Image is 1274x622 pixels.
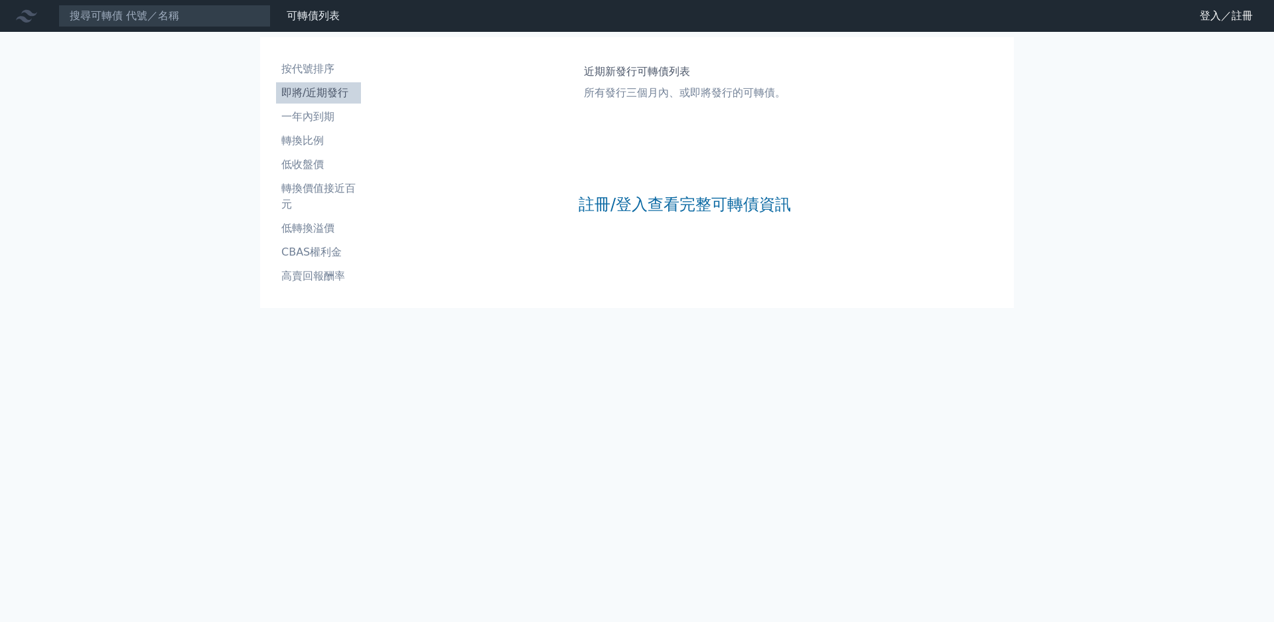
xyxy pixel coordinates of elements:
[276,218,361,239] a: 低轉換溢價
[276,130,361,151] a: 轉換比例
[579,194,791,215] a: 註冊/登入查看完整可轉債資訊
[584,64,786,80] h1: 近期新發行可轉債列表
[276,106,361,127] a: 一年內到期
[276,82,361,104] a: 即將/近期發行
[58,5,271,27] input: 搜尋可轉債 代號／名稱
[1189,5,1263,27] a: 登入／註冊
[276,109,361,125] li: 一年內到期
[276,242,361,263] a: CBAS權利金
[276,266,361,287] a: 高賣回報酬率
[276,157,361,173] li: 低收盤價
[276,133,361,149] li: 轉換比例
[276,244,361,260] li: CBAS權利金
[584,85,786,101] p: 所有發行三個月內、或即將發行的可轉債。
[276,61,361,77] li: 按代號排序
[276,268,361,284] li: 高賣回報酬率
[276,58,361,80] a: 按代號排序
[276,220,361,236] li: 低轉換溢價
[276,154,361,175] a: 低收盤價
[276,85,361,101] li: 即將/近期發行
[276,181,361,212] li: 轉換價值接近百元
[287,9,340,22] a: 可轉債列表
[276,178,361,215] a: 轉換價值接近百元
